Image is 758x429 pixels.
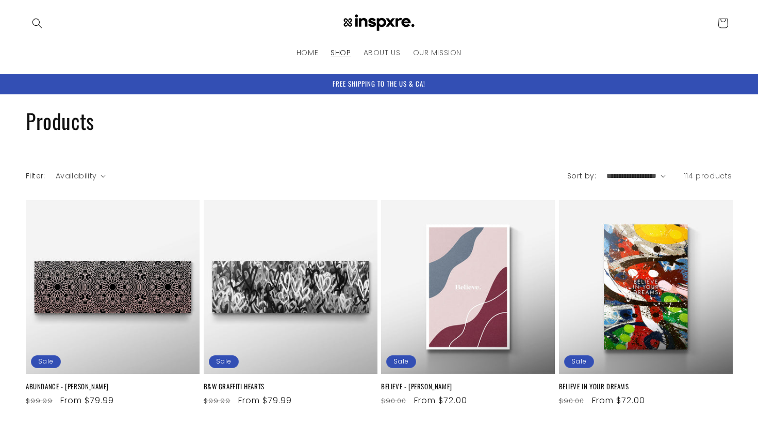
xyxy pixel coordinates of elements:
[357,42,407,63] a: ABOUT US
[204,382,377,391] a: B&W GRAFFITI HEARTS
[26,382,200,391] a: ABUNDANCE - [PERSON_NAME]
[413,48,462,57] span: OUR MISSION
[26,171,45,181] h2: Filter:
[334,10,424,36] a: INSPXRE
[26,107,732,134] h1: Products
[56,171,97,181] span: Availability
[56,171,106,181] summary: Availability (0 selected)
[26,12,48,35] summary: Search
[684,171,732,181] span: 114 products
[567,171,596,181] label: Sort by:
[364,48,401,57] span: ABOUT US
[338,14,420,32] img: INSPXRE
[26,74,732,94] div: Announcement
[331,48,351,57] span: SHOP
[381,382,555,391] a: BELIEVE - [PERSON_NAME]
[559,382,733,391] a: BELIEVE IN YOUR DREAMS
[407,42,468,63] a: OUR MISSION
[290,42,324,63] a: HOME
[333,78,425,89] span: FREE SHIPPING TO THE US & CA!
[296,48,318,57] span: HOME
[324,42,357,63] a: SHOP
